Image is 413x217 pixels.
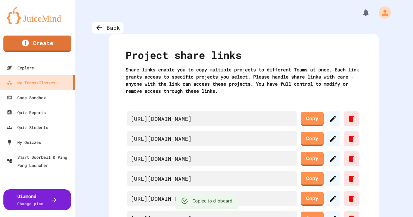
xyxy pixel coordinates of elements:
[192,195,232,207] div: Copied to clipboard
[7,64,34,72] div: Explore
[372,5,393,20] div: My Account
[3,189,71,210] button: DiamondChange plan
[127,151,297,166] div: [URL][DOMAIN_NAME]
[384,190,406,210] iframe: chat widget
[7,153,72,169] div: Smart Doorbell & Ping Pong Launcher
[127,171,297,186] div: [URL][DOMAIN_NAME]
[17,201,43,206] span: Change plan
[126,47,362,66] div: Project share links
[7,79,55,87] div: My Teams/Classes
[7,123,48,131] div: Quiz Students
[349,7,372,18] div: My Notifications
[301,112,324,126] a: Copy
[301,172,324,186] a: Copy
[3,36,71,52] a: Create
[127,131,297,146] div: [URL][DOMAIN_NAME]
[127,191,297,206] div: [URL][DOMAIN_NAME]
[7,7,68,24] img: logo-orange.svg
[7,108,46,116] div: Quiz Reports
[92,22,124,34] div: Back
[126,66,362,94] div: Share links enable you to copy multiple projects to different Teams at once. Each link grants acc...
[7,138,41,146] div: My Quizzes
[127,111,297,126] div: [URL][DOMAIN_NAME]
[301,132,324,146] a: Copy
[301,152,324,166] a: Copy
[7,93,46,102] div: Code Sandbox
[17,193,43,207] div: Diamond
[301,192,324,206] a: Copy
[357,160,406,189] iframe: chat widget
